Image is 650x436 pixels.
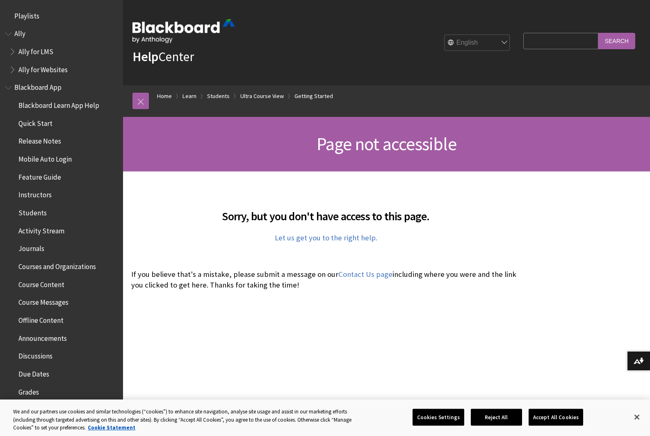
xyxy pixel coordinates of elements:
[14,9,39,20] span: Playlists
[207,91,230,101] a: Students
[317,132,456,155] span: Page not accessible
[628,408,646,426] button: Close
[18,278,64,289] span: Course Content
[294,91,333,101] a: Getting Started
[18,135,61,146] span: Release Notes
[157,91,172,101] a: Home
[18,45,53,56] span: Ally for LMS
[5,27,118,77] nav: Book outline for Anthology Ally Help
[445,34,510,51] select: Site Language Selector
[275,233,377,243] a: Let us get you to the right help.
[240,91,284,101] a: Ultra Course View
[18,296,68,307] span: Course Messages
[132,48,194,65] a: HelpCenter
[18,63,68,74] span: Ally for Websites
[13,408,358,432] div: We and our partners use cookies and similar technologies (“cookies”) to enhance site navigation, ...
[18,242,44,253] span: Journals
[131,198,520,225] h2: Sorry, but you don't have access to this page.
[471,409,522,426] button: Reject All
[18,188,52,199] span: Instructors
[18,367,49,378] span: Due Dates
[18,349,52,360] span: Discussions
[18,331,67,342] span: Announcements
[14,81,62,92] span: Blackboard App
[5,9,118,23] nav: Book outline for Playlists
[529,409,583,426] button: Accept All Cookies
[18,98,99,110] span: Blackboard Learn App Help
[18,152,72,163] span: Mobile Auto Login
[131,269,520,290] p: If you believe that's a mistake, please submit a message on our including where you were and the ...
[18,116,52,128] span: Quick Start
[18,313,64,324] span: Offline Content
[18,260,96,271] span: Courses and Organizations
[132,48,158,65] strong: Help
[132,19,235,43] img: Blackboard by Anthology
[18,170,61,181] span: Feature Guide
[598,33,635,49] input: Search
[413,409,464,426] button: Cookies Settings
[18,385,39,396] span: Grades
[88,424,135,431] a: More information about your privacy, opens in a new tab
[182,91,196,101] a: Learn
[338,269,392,279] a: Contact Us page
[14,27,25,38] span: Ally
[18,206,47,217] span: Students
[18,224,64,235] span: Activity Stream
